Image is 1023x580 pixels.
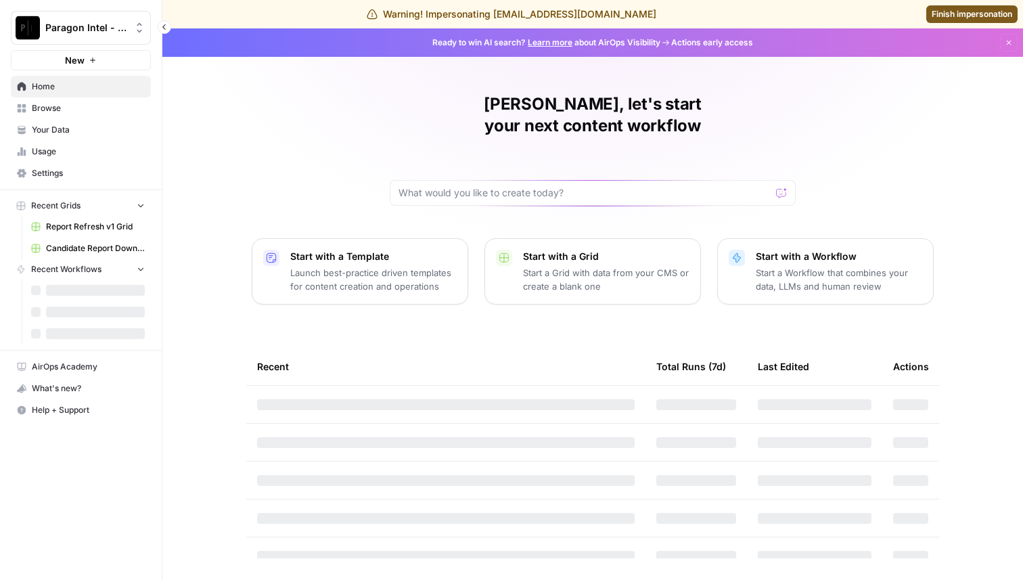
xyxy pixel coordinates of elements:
[756,266,922,293] p: Start a Workflow that combines your data, LLMs and human review
[32,81,145,93] span: Home
[399,186,771,200] input: What would you like to create today?
[11,259,151,280] button: Recent Workflows
[528,37,572,47] a: Learn more
[523,250,689,263] p: Start with a Grid
[252,238,468,305] button: Start with a TemplateLaunch best-practice driven templates for content creation and operations
[32,361,145,373] span: AirOps Academy
[32,146,145,158] span: Usage
[32,124,145,136] span: Your Data
[11,11,151,45] button: Workspace: Paragon Intel - Bill / Ty / Colby R&D
[11,50,151,70] button: New
[32,167,145,179] span: Settings
[46,242,145,254] span: Candidate Report Download Sheet
[11,97,151,119] a: Browse
[893,348,929,385] div: Actions
[65,53,85,67] span: New
[31,263,101,275] span: Recent Workflows
[656,348,726,385] div: Total Runs (7d)
[45,21,127,35] span: Paragon Intel - Bill / Ty / [PERSON_NAME] R&D
[11,141,151,162] a: Usage
[523,266,689,293] p: Start a Grid with data from your CMS or create a blank one
[290,250,457,263] p: Start with a Template
[484,238,701,305] button: Start with a GridStart a Grid with data from your CMS or create a blank one
[432,37,660,49] span: Ready to win AI search? about AirOps Visibility
[11,196,151,216] button: Recent Grids
[756,250,922,263] p: Start with a Workflow
[11,356,151,378] a: AirOps Academy
[671,37,753,49] span: Actions early access
[11,119,151,141] a: Your Data
[390,93,796,137] h1: [PERSON_NAME], let's start your next content workflow
[16,16,40,40] img: Paragon Intel - Bill / Ty / Colby R&D Logo
[290,266,457,293] p: Launch best-practice driven templates for content creation and operations
[32,404,145,416] span: Help + Support
[11,162,151,184] a: Settings
[926,5,1018,23] a: Finish impersonation
[12,378,150,399] div: What's new?
[11,76,151,97] a: Home
[758,348,809,385] div: Last Edited
[367,7,656,21] div: Warning! Impersonating [EMAIL_ADDRESS][DOMAIN_NAME]
[25,216,151,238] a: Report Refresh v1 Grid
[31,200,81,212] span: Recent Grids
[25,238,151,259] a: Candidate Report Download Sheet
[717,238,934,305] button: Start with a WorkflowStart a Workflow that combines your data, LLMs and human review
[11,399,151,421] button: Help + Support
[11,378,151,399] button: What's new?
[46,221,145,233] span: Report Refresh v1 Grid
[932,8,1012,20] span: Finish impersonation
[32,102,145,114] span: Browse
[257,348,635,385] div: Recent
